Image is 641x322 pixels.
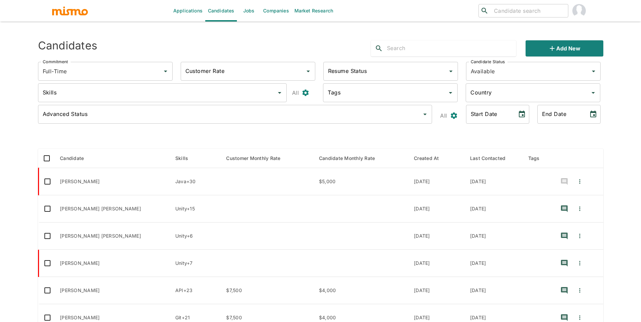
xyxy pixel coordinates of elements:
[465,223,523,250] td: [DATE]
[465,195,523,223] td: [DATE]
[589,67,598,76] button: Open
[175,205,215,212] p: Unity, C#, CI/CD, Firebase, Git, JavaScript, Python, Agile, CSS, HTML, Java, MySQL, 3D, 2D, AI, W...
[446,67,456,76] button: Open
[314,277,408,304] td: $4,000
[314,168,408,195] td: $5,000
[420,110,430,119] button: Open
[55,277,170,304] td: [PERSON_NAME]
[175,178,215,185] p: Java, Python, Microfocus, MySQL, C#, C++, CI/CD, Git, JENKINS, Pandas, BASH, Spring, PostgreSQL, ...
[51,6,88,16] img: logo
[465,277,523,304] td: [DATE]
[586,108,600,121] button: Choose date
[465,149,523,168] th: Last Contacted
[471,59,505,65] label: Candidate Status
[371,40,387,56] button: search
[572,228,587,244] button: Quick Actions
[572,282,587,298] button: Quick Actions
[304,67,313,76] button: Open
[55,250,170,277] td: [PERSON_NAME]
[226,154,289,162] span: Customer Monthly Rate
[408,168,465,195] td: [DATE]
[408,277,465,304] td: [DATE]
[556,282,572,298] button: recent-notes
[161,67,170,76] button: Open
[55,168,170,195] td: [PERSON_NAME]
[408,195,465,223] td: [DATE]
[572,173,587,190] button: Quick Actions
[523,149,551,168] th: Tags
[440,111,447,120] p: All
[414,154,448,162] span: Created At
[466,105,512,124] input: MM/DD/YYYY
[43,59,68,65] label: Commitment
[175,260,215,267] p: Unity, 3D, 2D, VFX, C#, Git, GitHub, SCRUM
[491,6,565,15] input: Candidate search
[55,223,170,250] td: [PERSON_NAME] [PERSON_NAME]
[556,228,572,244] button: recent-notes
[175,314,215,321] p: Git, PostgreSQL, Django, JavaScript, Pytest, Python, ReactJS, React, Redux, MySQL, AWS CloudWatch...
[465,168,523,195] td: [DATE]
[170,149,221,168] th: Skills
[387,43,516,54] input: Search
[556,173,572,190] button: recent-notes
[408,250,465,277] td: [DATE]
[572,201,587,217] button: Quick Actions
[556,201,572,217] button: recent-notes
[572,4,586,17] img: Paola Pacheco
[589,88,598,97] button: Open
[60,154,93,162] span: Candidate
[275,88,284,97] button: Open
[515,108,529,121] button: Choose date
[292,88,299,97] p: All
[572,255,587,271] button: Quick Actions
[175,233,215,239] p: Unity, WebVR/3D Web, Agile, SCRUM, C#, 2D, 3D
[526,40,603,56] button: Add new
[408,223,465,250] td: [DATE]
[319,154,384,162] span: Candidate Monthly Rate
[446,88,455,97] button: Open
[465,250,523,277] td: [DATE]
[556,255,572,271] button: recent-notes
[221,277,314,304] td: $7,500
[55,195,170,223] td: [PERSON_NAME] [PERSON_NAME]
[537,105,584,124] input: MM/DD/YYYY
[38,39,98,52] h4: Candidates
[175,287,215,294] p: API, JavaScript, MongoDB, Docker, TypeScript, CSS, SCSS, HTML, HTML5, CI/CD, REST, Kafka, Microso...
